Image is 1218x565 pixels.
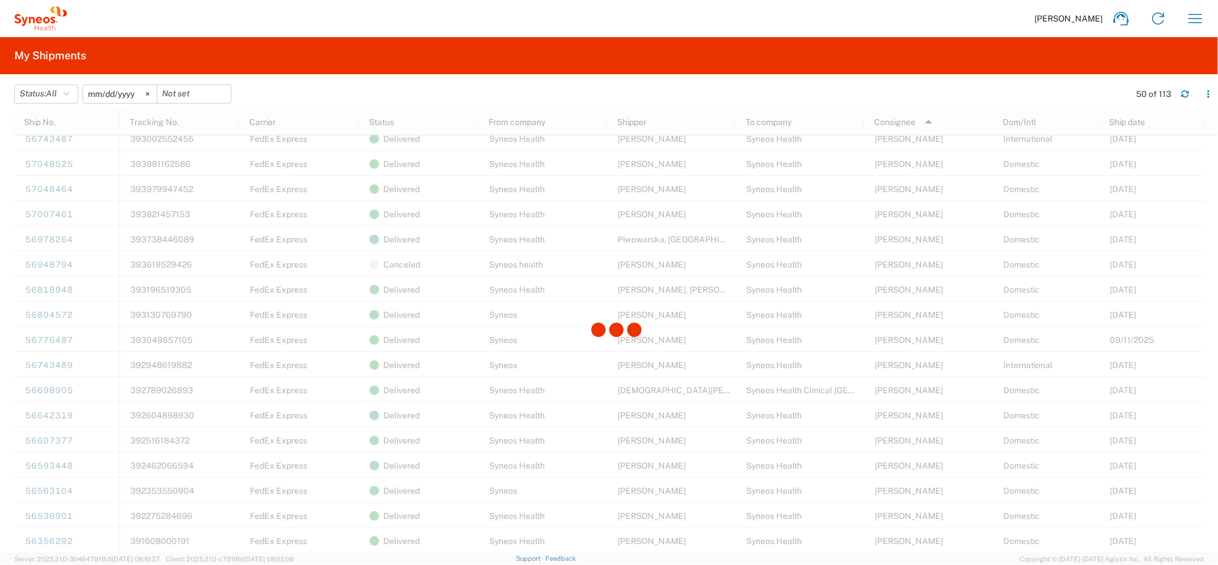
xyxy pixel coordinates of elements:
[46,89,57,98] span: All
[166,555,294,563] span: Client: 2025.21.0-c751f8d
[1019,554,1204,564] span: Copyright © [DATE]-[DATE] Agistix Inc., All Rights Reserved
[112,555,160,563] span: [DATE] 08:10:27
[157,85,231,103] input: Not set
[244,555,294,563] span: [DATE] 08:02:06
[545,555,576,562] a: Feedback
[14,48,86,63] h2: My Shipments
[14,555,160,563] span: Server: 2025.21.0-3046479f1b3
[83,85,157,103] input: Not set
[1034,13,1103,24] span: [PERSON_NAME]
[1136,89,1171,99] div: 50 of 113
[14,84,78,104] button: Status:All
[516,555,546,562] a: Support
